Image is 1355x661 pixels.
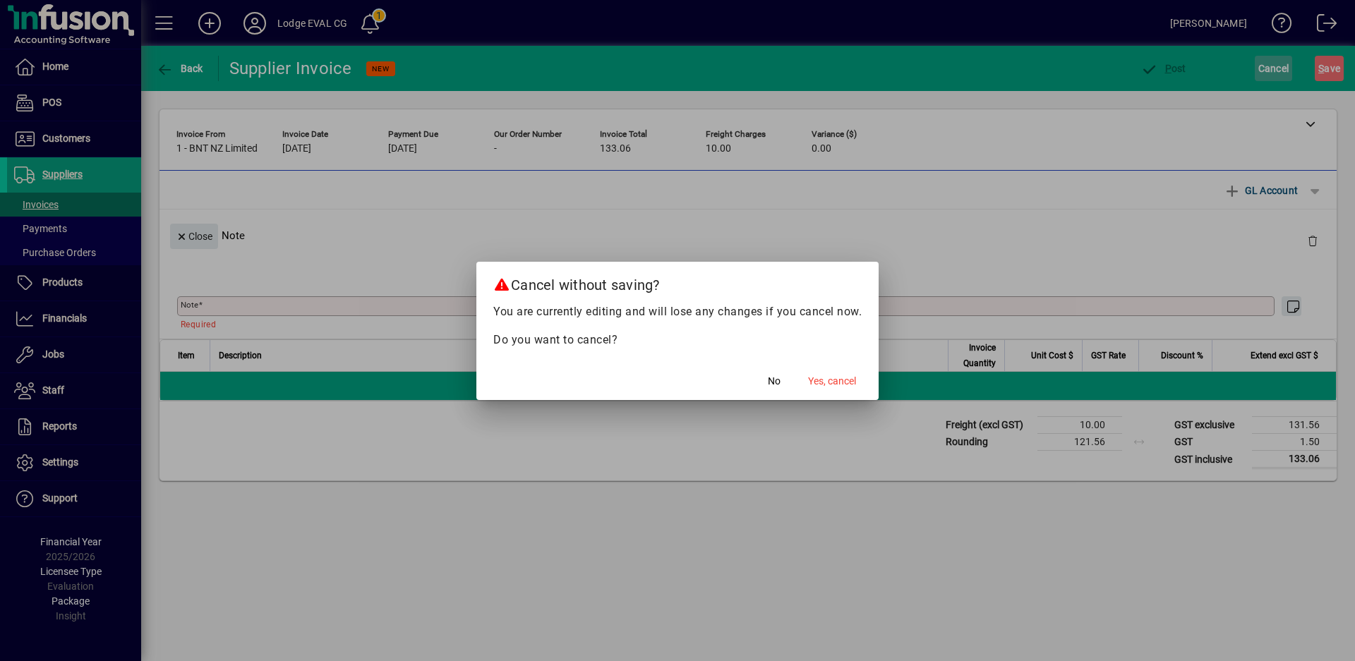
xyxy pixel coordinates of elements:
p: Do you want to cancel? [493,332,862,348]
h2: Cancel without saving? [476,262,879,303]
button: No [752,369,797,394]
button: Yes, cancel [802,369,862,394]
span: No [768,374,781,389]
span: Yes, cancel [808,374,856,389]
p: You are currently editing and will lose any changes if you cancel now. [493,303,862,320]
